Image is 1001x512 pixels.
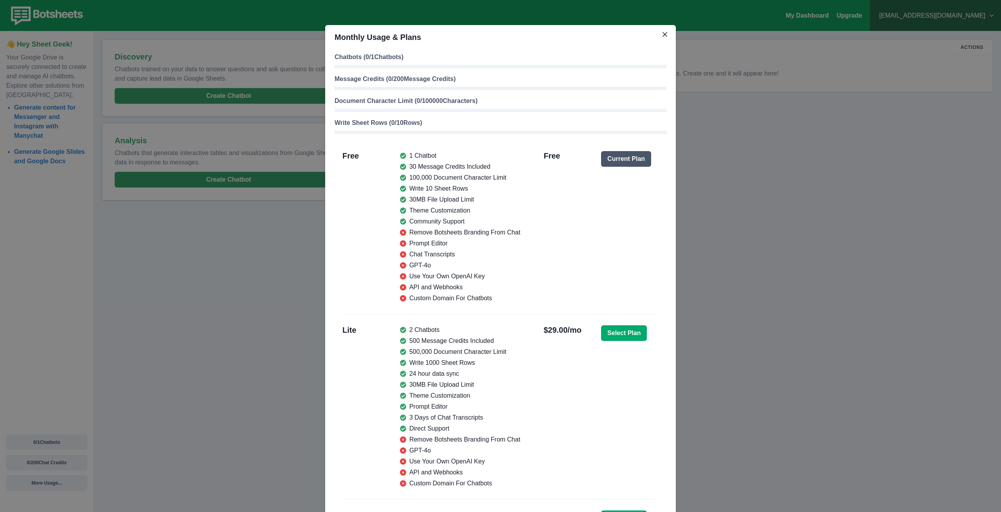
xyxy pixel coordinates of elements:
[400,435,520,444] li: Remove Botsheets Branding From Chat
[400,283,520,292] li: API and Webhooks
[325,25,676,49] header: Monthly Usage & Plans
[659,28,671,41] button: Close
[400,391,520,400] li: Theme Customization
[400,358,520,368] li: Write 1000 Sheet Rows
[400,446,520,455] li: GPT-4o
[400,380,520,389] li: 30MB File Upload Limit
[400,217,520,226] li: Community Support
[400,162,520,171] li: 30 Message Credits Included
[400,250,520,259] li: Chat Transcripts
[400,272,520,281] li: Use Your Own OpenAI Key
[400,151,520,160] li: 1 Chatbot
[400,239,520,248] li: Prompt Editor
[400,294,520,303] li: Custom Domain For Chatbots
[335,74,666,84] p: Message Credits ( 0 / 200 Message Credits)
[400,261,520,270] li: GPT-4o
[400,184,520,193] li: Write 10 Sheet Rows
[400,413,520,422] li: 3 Days of Chat Transcripts
[400,424,520,433] li: Direct Support
[400,336,520,346] li: 500 Message Credits Included
[335,96,666,106] p: Document Character Limit ( 0 / 100000 Characters)
[400,402,520,411] li: Prompt Editor
[400,468,520,477] li: API and Webhooks
[544,151,560,303] h2: Free
[601,151,651,167] button: Current Plan
[400,457,520,466] li: Use Your Own OpenAI Key
[400,369,520,379] li: 24 hour data sync
[400,173,520,182] li: 100,000 Document Character Limit
[400,347,520,357] li: 500,000 Document Character Limit
[342,325,356,488] h2: Lite
[335,118,666,128] p: Write Sheet Rows ( 0 / 10 Rows)
[400,479,520,488] li: Custom Domain For Chatbots
[400,206,520,215] li: Theme Customization
[400,195,520,204] li: 30MB File Upload Limit
[342,151,359,303] h2: Free
[400,325,520,335] li: 2 Chatbots
[335,52,666,62] p: Chatbots ( 0 / 1 Chatbots)
[544,325,582,488] h2: $29.00/mo
[400,228,520,237] li: Remove Botsheets Branding From Chat
[601,325,647,341] button: Select Plan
